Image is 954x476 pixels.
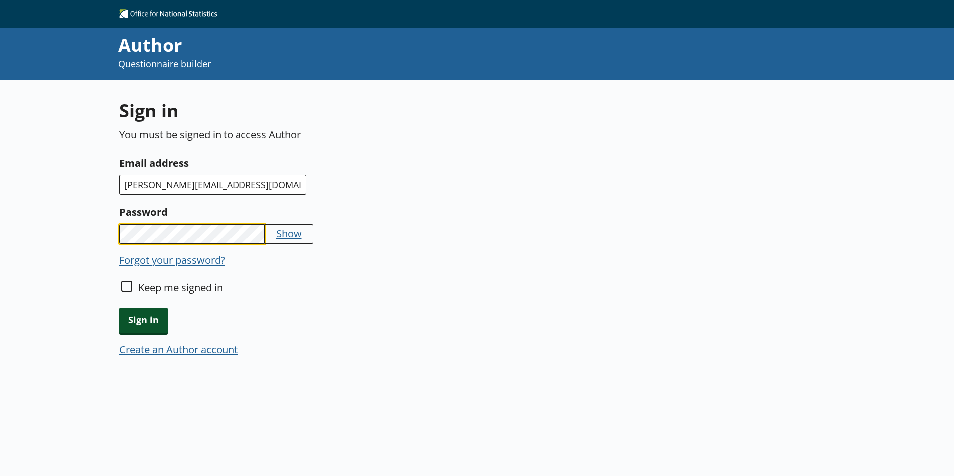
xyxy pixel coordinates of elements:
button: Create an Author account [119,342,238,356]
label: Email address [119,155,589,171]
button: Show [276,226,302,240]
button: Forgot your password? [119,253,225,267]
p: You must be signed in to access Author [119,127,589,141]
button: Sign in [119,308,168,333]
p: Questionnaire builder [118,58,642,70]
div: Author [118,33,642,58]
label: Password [119,204,589,220]
h1: Sign in [119,98,589,123]
label: Keep me signed in [138,280,223,294]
